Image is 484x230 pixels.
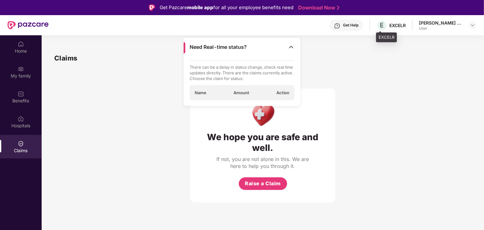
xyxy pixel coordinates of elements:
[18,141,24,147] img: svg+xml;base64,PHN2ZyBpZD0iQ2xhaW0iIHhtbG5zPSJodHRwOi8vd3d3LnczLm9yZy8yMDAwL3N2ZyIgd2lkdGg9IjIwIi...
[245,180,281,187] span: Raise a Claim
[160,4,293,11] div: Get Pazcare for all your employee benefits need
[288,44,294,50] img: Toggle Icon
[18,91,24,97] img: svg+xml;base64,PHN2ZyBpZD0iQmVuZWZpdHMiIHhtbG5zPSJodHRwOi8vd3d3LnczLm9yZy8yMDAwL3N2ZyIgd2lkdGg9Ij...
[470,23,475,28] img: svg+xml;base64,PHN2ZyBpZD0iRHJvcGRvd24tMzJ4MzIiIHhtbG5zPSJodHRwOi8vd3d3LnczLm9yZy8yMDAwL3N2ZyIgd2...
[343,23,358,28] div: Get Help
[203,132,323,153] div: We hope you are safe and well.
[249,101,277,129] img: Health Care
[298,4,338,11] a: Download Now
[190,64,295,81] p: There can be a delay in status change, check real time updates directly. There are the claims cur...
[233,90,249,95] span: Amount
[419,26,463,31] div: User
[239,177,287,190] button: Raise a Claim
[195,90,206,95] span: Name
[18,41,24,47] img: svg+xml;base64,PHN2ZyBpZD0iSG9tZSIgeG1sbnM9Imh0dHA6Ly93d3cudzMub3JnLzIwMDAvc3ZnIiB3aWR0aD0iMjAiIG...
[380,21,384,29] span: E
[334,23,340,29] img: svg+xml;base64,PHN2ZyBpZD0iSGVscC0zMngzMiIgeG1sbnM9Imh0dHA6Ly93d3cudzMub3JnLzIwMDAvc3ZnIiB3aWR0aD...
[276,90,289,95] span: Action
[8,21,49,29] img: New Pazcare Logo
[149,4,155,11] img: Logo
[376,32,397,43] div: EXCELR
[215,156,310,170] div: If not, you are not alone in this. We are here to help you through it.
[419,20,463,26] div: [PERSON_NAME] Sagar
[190,44,247,50] span: Need Real-time status?
[389,22,406,28] div: EXCELR
[54,53,78,63] h1: Claims
[18,116,24,122] img: svg+xml;base64,PHN2ZyBpZD0iSG9zcGl0YWxzIiB4bWxucz0iaHR0cDovL3d3dy53My5vcmcvMjAwMC9zdmciIHdpZHRoPS...
[187,4,213,10] strong: mobile app
[18,66,24,72] img: svg+xml;base64,PHN2ZyB3aWR0aD0iMjAiIGhlaWdodD0iMjAiIHZpZXdCb3g9IjAgMCAyMCAyMCIgZmlsbD0ibm9uZSIgeG...
[337,4,339,11] img: Stroke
